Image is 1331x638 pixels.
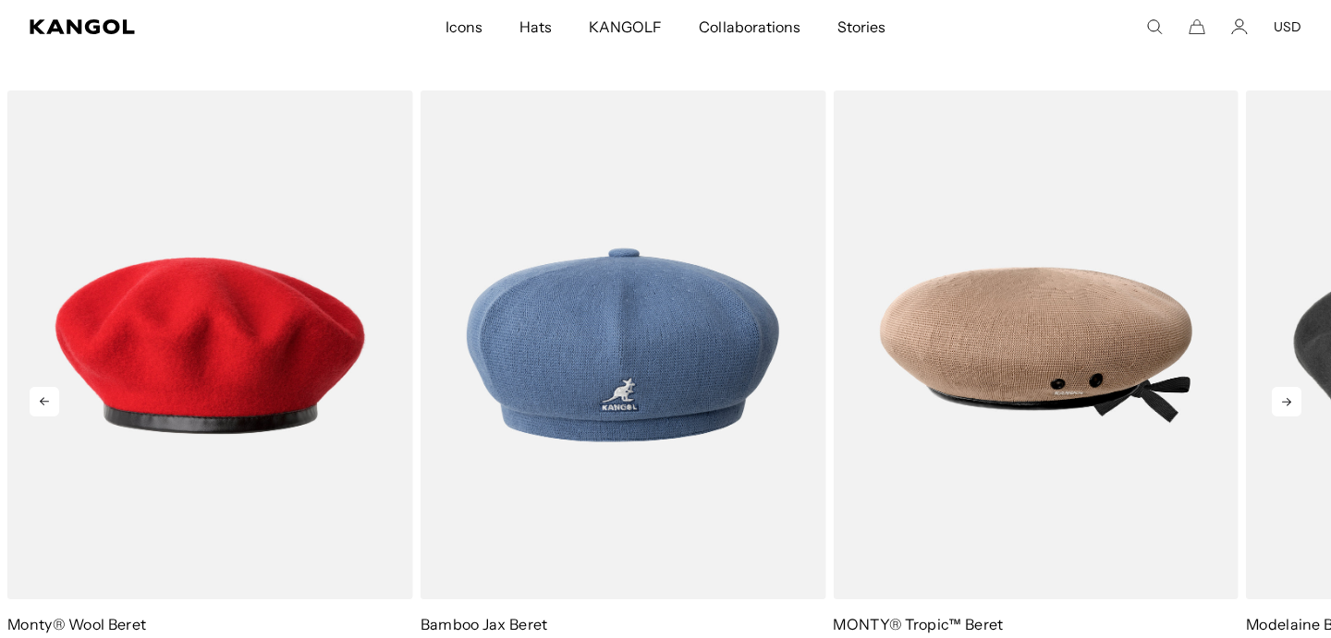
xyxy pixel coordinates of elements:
[421,615,548,633] a: Bamboo Jax Beret
[1274,18,1301,35] button: USD
[421,90,826,599] img: Bamboo Jax Beret
[1146,18,1163,35] summary: Search here
[30,19,295,34] a: Kangol
[1231,18,1248,35] a: Account
[833,90,1239,599] img: MONTY® Tropic™ Beret
[7,90,413,599] img: Monty® Wool Beret
[7,615,146,633] a: Monty® Wool Beret
[833,615,1003,633] a: MONTY® Tropic™ Beret
[1189,18,1205,35] button: Cart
